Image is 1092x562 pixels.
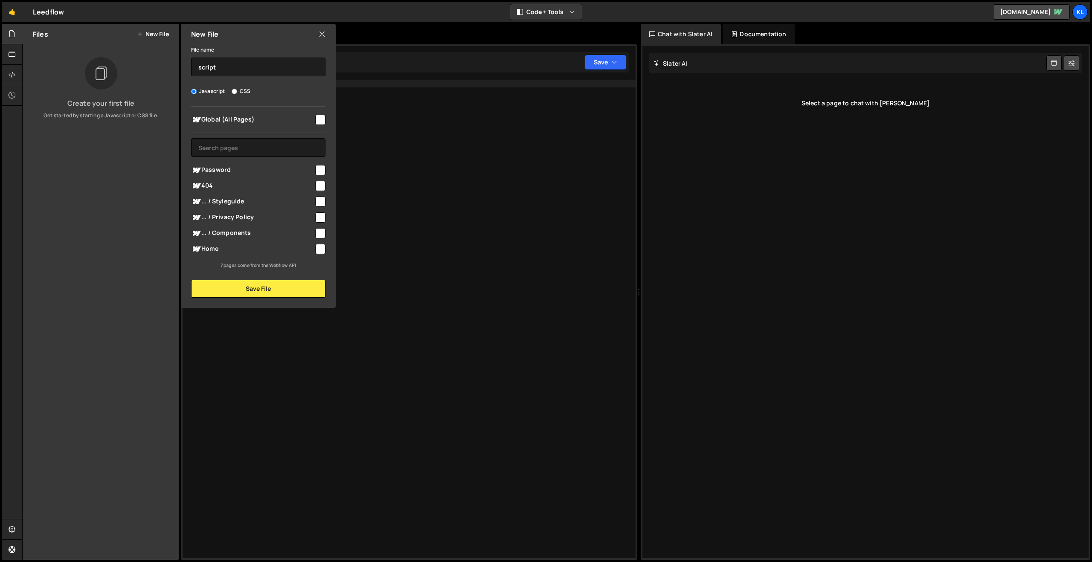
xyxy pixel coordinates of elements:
label: CSS [232,87,250,96]
h2: Files [33,29,48,39]
input: CSS [232,89,237,94]
div: Select a page to chat with [PERSON_NAME] [649,86,1082,120]
span: ... / Components [191,228,314,238]
a: Kl [1072,4,1088,20]
div: Chat with Slater AI [641,24,721,44]
span: 404 [191,181,314,191]
h2: Slater AI [653,59,688,67]
input: Javascript [191,89,197,94]
input: Search pages [191,138,325,157]
button: Code + Tools [510,4,582,20]
small: 7 pages come from the Webflow API [221,262,296,268]
div: Leedflow [33,7,64,17]
span: ... / Privacy Policy [191,212,314,223]
span: Global (All Pages) [191,115,314,125]
h3: Create your first file [29,100,172,107]
button: New File [137,31,169,38]
h2: New File [191,29,218,39]
button: Save [585,55,626,70]
label: Javascript [191,87,225,96]
p: Get started by starting a Javascript or CSS file. [29,112,172,119]
input: Name [191,58,325,76]
a: [DOMAIN_NAME] [993,4,1070,20]
span: Password [191,165,314,175]
button: Save File [191,280,325,298]
a: 🤙 [2,2,23,22]
div: Documentation [723,24,795,44]
label: File name [191,46,214,54]
span: ... / Styleguide [191,197,314,207]
span: Home [191,244,314,254]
